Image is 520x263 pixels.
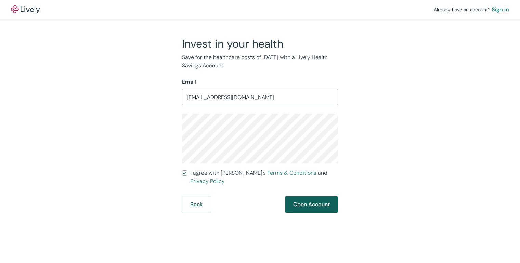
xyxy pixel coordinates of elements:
[182,53,338,70] p: Save for the healthcare costs of [DATE] with a Lively Health Savings Account
[190,177,225,185] a: Privacy Policy
[11,5,40,14] img: Lively
[182,196,211,213] button: Back
[190,169,338,185] span: I agree with [PERSON_NAME]’s and
[267,169,316,176] a: Terms & Conditions
[182,78,196,86] label: Email
[285,196,338,213] button: Open Account
[182,37,338,51] h2: Invest in your health
[11,5,40,14] a: LivelyLively
[492,5,509,14] a: Sign in
[434,5,509,14] div: Already have an account?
